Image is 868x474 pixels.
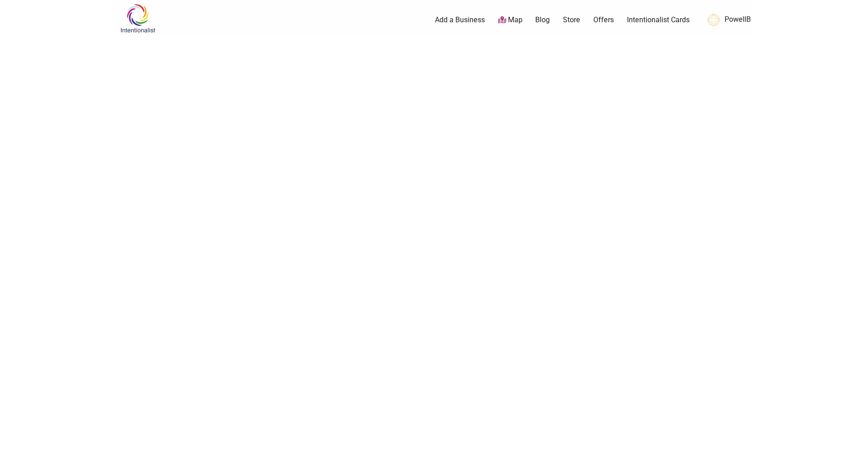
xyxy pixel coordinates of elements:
[435,15,485,25] a: Add a Business
[703,12,751,28] a: PowellB
[498,15,523,25] a: Map
[116,4,159,33] img: Intentionalist
[563,15,580,25] a: Store
[593,15,614,25] a: Offers
[535,15,550,25] a: Blog
[627,15,690,25] a: Intentionalist Cards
